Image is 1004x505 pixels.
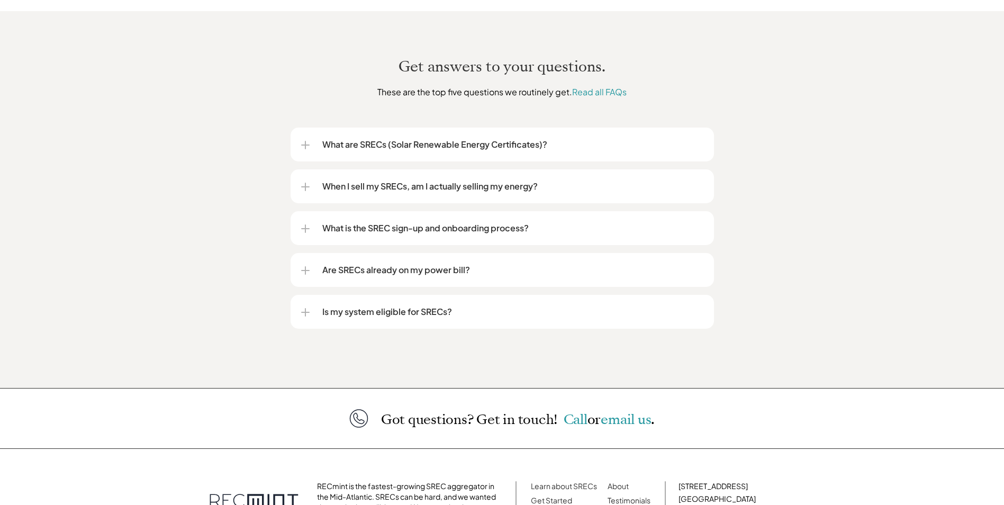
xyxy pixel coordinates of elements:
p: These are the top five questions we routinely get. [306,85,698,98]
a: Read all FAQs [572,86,627,97]
span: or [587,410,601,429]
p: Got questions? Get in touch! [381,412,655,427]
p: Is my system eligible for SRECs? [322,305,703,318]
a: email us [601,410,651,429]
p: Are SRECs already on my power bill? [322,264,703,276]
p: What are SRECs (Solar Renewable Energy Certificates)? [322,138,703,151]
a: Learn about SRECs [531,481,597,491]
a: Testimonials [608,495,650,505]
p: [GEOGRAPHIC_DATA] [679,493,803,504]
h2: Get answers to your questions. [201,57,804,77]
a: Call [564,410,587,429]
a: About [608,481,629,491]
p: When I sell my SRECs, am I actually selling my energy? [322,180,703,193]
p: [STREET_ADDRESS] [679,481,803,491]
span: . [651,410,655,429]
p: What is the SREC sign-up and onboarding process? [322,222,703,235]
a: Get Started [531,495,572,505]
